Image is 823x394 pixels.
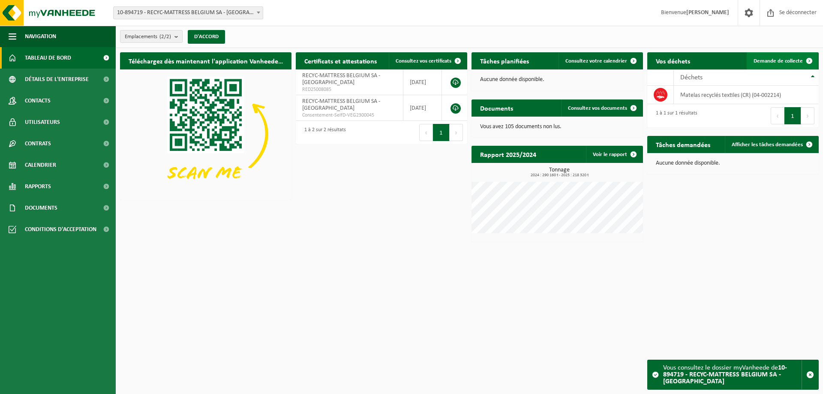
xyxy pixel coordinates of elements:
button: Précédent [771,107,784,124]
font: 2024 : 290 160 t - 2025 : 218 320 t [531,173,589,177]
font: Navigation [25,33,56,40]
font: Documents [480,105,513,112]
font: Rapports [25,183,51,190]
font: D'ACCORD [194,34,219,39]
font: Voir le rapport [593,152,627,157]
font: [PERSON_NAME] [686,9,729,16]
button: Emplacements(2/2) [120,30,183,43]
font: Vous consultez le dossier myVanheede de [663,364,778,371]
font: Demande de collecte [754,58,803,64]
font: 1 à 1 sur 1 résultats [656,111,697,116]
button: Précédent [419,124,433,141]
font: 1 à 2 sur 2 résultats [304,127,346,132]
a: Afficher les tâches demandées [725,136,818,153]
font: Consultez vos documents [568,105,627,111]
font: Tableau de bord [25,55,71,61]
font: RECYC-MATTRESS BELGIUM SA - [GEOGRAPHIC_DATA] [302,72,380,86]
span: 10-894719 - RECYC-MATTRESS BELGIUM SA - SAINT-GILLES [113,6,263,19]
font: [DATE] [410,105,426,111]
font: 10-894719 - RECYC-MATTRESS BELGIUM SA - [GEOGRAPHIC_DATA] [663,364,787,385]
font: Bienvenue [661,9,686,16]
font: Contacts [25,98,51,104]
font: Se déconnecter [779,9,817,16]
a: Consultez vos certificats [389,52,466,69]
font: Aucune donnée disponible. [656,160,720,166]
font: Certificats et attestations [304,58,377,65]
font: Consentement-SelfD-VEG2300045 [302,113,374,118]
font: RED25008085 [302,87,331,92]
font: Afficher les tâches demandées [732,142,803,147]
button: Suivant [801,107,814,124]
font: 1 [439,130,443,136]
font: Vos déchets [656,58,690,65]
font: Documents [25,205,57,211]
button: 1 [433,124,450,141]
font: Téléchargez dès maintenant l'application Vanheede+ ! [129,58,285,65]
font: Rapport 2025/2024 [480,152,536,159]
a: Consultez votre calendrier [559,52,642,69]
button: Suivant [450,124,463,141]
font: (2/2) [159,34,171,39]
font: Détails de l'entreprise [25,76,89,83]
font: Déchets [680,74,703,81]
a: Voir le rapport [586,146,642,163]
font: Contrats [25,141,51,147]
font: Conditions d'acceptation [25,226,96,233]
font: Emplacements [125,34,157,39]
font: RECYC-MATTRESS BELGIUM SA - [GEOGRAPHIC_DATA] [302,98,380,111]
font: Tonnage [549,167,570,173]
font: Aucune donnée disponible. [480,76,544,83]
font: 10-894719 - RECYC-MATTRESS BELGIUM SA - [GEOGRAPHIC_DATA] [117,9,279,16]
a: Demande de collecte [747,52,818,69]
font: Consultez votre calendrier [565,58,627,64]
span: 10-894719 - RECYC-MATTRESS BELGIUM SA - SAINT-GILLES [114,7,263,19]
font: Matelas recyclés textiles (CR) (04-002214) [680,92,781,98]
font: [DATE] [410,79,426,86]
button: D'ACCORD [188,30,225,44]
font: Calendrier [25,162,56,168]
font: Tâches demandées [656,142,710,149]
font: 1 [791,113,794,120]
font: Vous avez 105 documents non lus. [480,123,562,130]
img: Téléchargez l'application VHEPlus [120,69,291,198]
a: Consultez vos documents [561,99,642,117]
font: Consultez vos certificats [396,58,451,64]
button: 1 [784,107,801,124]
font: Tâches planifiées [480,58,529,65]
font: Utilisateurs [25,119,60,126]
